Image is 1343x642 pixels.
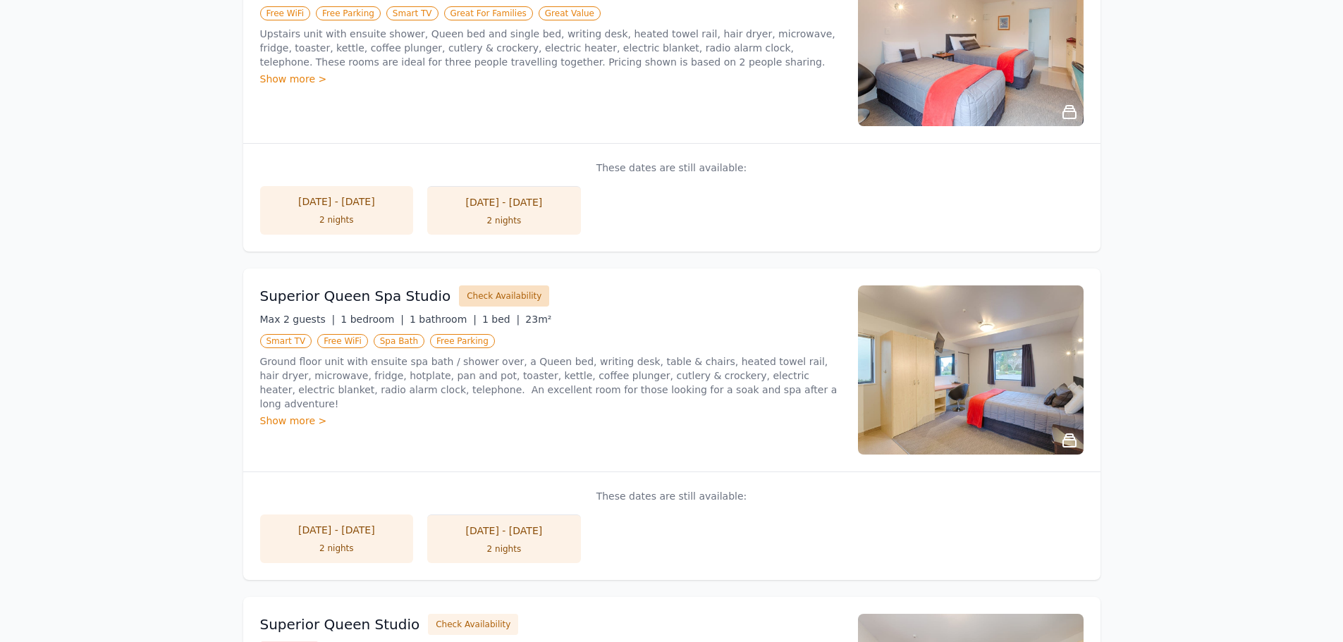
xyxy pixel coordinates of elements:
[316,6,381,20] span: Free Parking
[260,354,841,411] p: Ground floor unit with ensuite spa bath / shower over, a Queen bed, writing desk, table & chairs,...
[428,614,518,635] button: Check Availability
[274,543,400,554] div: 2 nights
[274,214,400,226] div: 2 nights
[386,6,439,20] span: Smart TV
[260,161,1084,175] p: These dates are still available:
[260,72,841,86] div: Show more >
[441,543,567,555] div: 2 nights
[260,286,451,306] h3: Superior Queen Spa Studio
[374,334,424,348] span: Spa Bath
[260,27,841,69] p: Upstairs unit with ensuite shower, Queen bed and single bed, writing desk, heated towel rail, hai...
[444,6,533,20] span: Great For Families
[260,334,312,348] span: Smart TV
[260,6,311,20] span: Free WiFi
[410,314,477,325] span: 1 bathroom |
[539,6,601,20] span: Great Value
[274,195,400,209] div: [DATE] - [DATE]
[459,285,549,307] button: Check Availability
[260,489,1084,503] p: These dates are still available:
[317,334,368,348] span: Free WiFi
[441,195,567,209] div: [DATE] - [DATE]
[260,615,420,634] h3: Superior Queen Studio
[260,414,841,428] div: Show more >
[341,314,404,325] span: 1 bedroom |
[441,215,567,226] div: 2 nights
[274,523,400,537] div: [DATE] - [DATE]
[441,524,567,538] div: [DATE] - [DATE]
[260,314,336,325] span: Max 2 guests |
[482,314,520,325] span: 1 bed |
[525,314,551,325] span: 23m²
[430,334,495,348] span: Free Parking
